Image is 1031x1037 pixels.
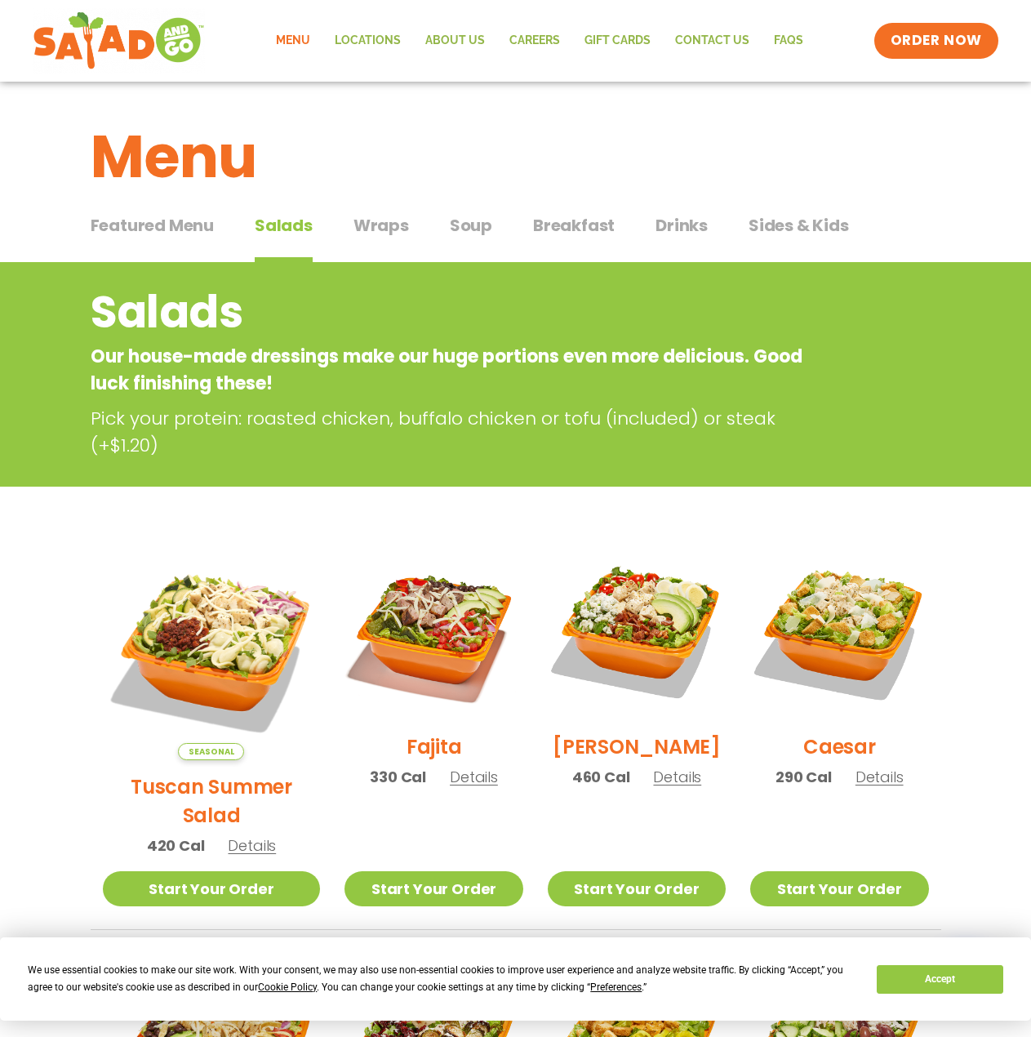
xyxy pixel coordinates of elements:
[750,871,928,906] a: Start Your Order
[572,22,663,60] a: GIFT CARDS
[891,31,982,51] span: ORDER NOW
[775,766,832,788] span: 290 Cal
[874,23,998,59] a: ORDER NOW
[750,542,928,720] img: Product photo for Caesar Salad
[91,113,941,201] h1: Menu
[533,213,615,238] span: Breakfast
[497,22,572,60] a: Careers
[370,766,426,788] span: 330 Cal
[344,542,522,720] img: Product photo for Fajita Salad
[407,732,462,761] h2: Fajita
[548,542,726,720] img: Product photo for Cobb Salad
[33,8,205,73] img: new-SAG-logo-768×292
[749,213,849,238] span: Sides & Kids
[28,962,857,996] div: We use essential cookies to make our site work. With your consent, we may also use non-essential ...
[91,343,810,397] p: Our house-made dressings make our huge portions even more delicious. Good luck finishing these!
[264,22,815,60] nav: Menu
[590,981,642,993] span: Preferences
[91,207,941,263] div: Tabbed content
[663,22,762,60] a: Contact Us
[91,213,214,238] span: Featured Menu
[413,22,497,60] a: About Us
[103,772,321,830] h2: Tuscan Summer Salad
[178,743,244,760] span: Seasonal
[258,981,317,993] span: Cookie Policy
[344,871,522,906] a: Start Your Order
[147,834,205,857] span: 420 Cal
[450,213,492,238] span: Soup
[653,767,701,787] span: Details
[103,871,321,906] a: Start Your Order
[103,542,321,760] img: Product photo for Tuscan Summer Salad
[353,213,409,238] span: Wraps
[450,767,498,787] span: Details
[855,767,904,787] span: Details
[91,279,810,345] h2: Salads
[877,965,1002,994] button: Accept
[264,22,322,60] a: Menu
[803,732,876,761] h2: Caesar
[255,213,313,238] span: Salads
[655,213,708,238] span: Drinks
[762,22,815,60] a: FAQs
[322,22,413,60] a: Locations
[91,405,817,459] p: Pick your protein: roasted chicken, buffalo chicken or tofu (included) or steak (+$1.20)
[572,766,630,788] span: 460 Cal
[548,871,726,906] a: Start Your Order
[553,732,721,761] h2: [PERSON_NAME]
[228,835,276,856] span: Details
